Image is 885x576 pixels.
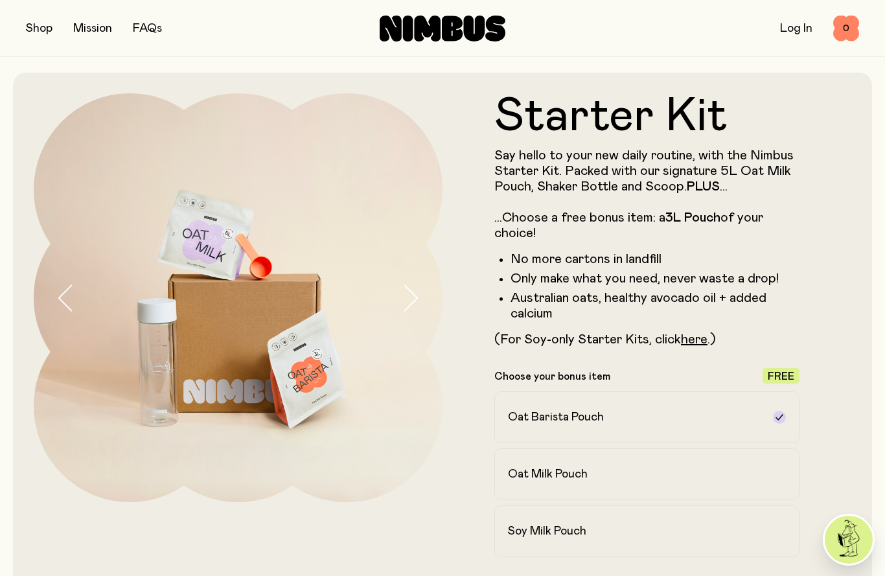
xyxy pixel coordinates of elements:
li: No more cartons in landfill [511,251,799,267]
p: (For Soy-only Starter Kits, click .) [494,332,799,347]
a: Log In [780,23,812,34]
h2: Oat Barista Pouch [508,409,604,425]
h2: Oat Milk Pouch [508,467,588,482]
h2: Soy Milk Pouch [508,524,586,539]
strong: 3L [665,211,681,224]
p: Say hello to your new daily routine, with the Nimbus Starter Kit. Packed with our signature 5L Oa... [494,148,799,241]
li: Australian oats, healthy avocado oil + added calcium [511,290,799,321]
button: 0 [833,16,859,41]
li: Only make what you need, never waste a drop! [511,271,799,286]
a: here [681,333,707,346]
p: Choose your bonus item [494,370,610,383]
h1: Starter Kit [494,93,799,140]
strong: Pouch [684,211,720,224]
span: Free [768,371,794,382]
a: FAQs [133,23,162,34]
img: agent [825,516,873,564]
strong: PLUS [687,180,720,193]
a: Mission [73,23,112,34]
